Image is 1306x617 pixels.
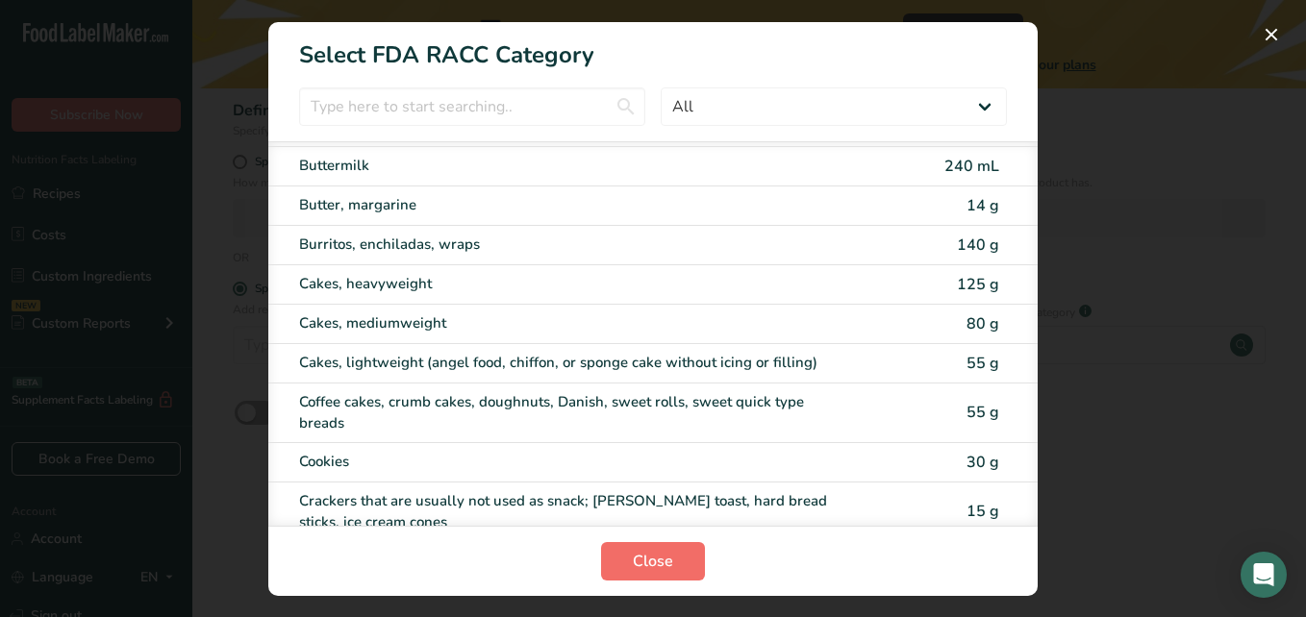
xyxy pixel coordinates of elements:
div: Cookies [299,451,845,473]
div: Coffee cakes, crumb cakes, doughnuts, Danish, sweet rolls, sweet quick type breads [299,391,845,434]
div: Buttermilk [299,155,845,177]
h1: Select FDA RACC Category [268,22,1038,72]
div: Butter, margarine [299,194,845,216]
button: Close [601,542,705,580]
span: 30 g [967,452,999,473]
span: 125 g [957,274,999,295]
input: Type here to start searching.. [299,87,645,126]
div: Open Intercom Messenger [1241,552,1287,598]
div: Cakes, mediumweight [299,312,845,334]
span: 240 mL [944,156,999,177]
div: Cakes, heavyweight [299,273,845,295]
span: 55 g [967,402,999,423]
div: Burritos, enchiladas, wraps [299,234,845,256]
div: Cakes, lightweight (angel food, chiffon, or sponge cake without icing or filling) [299,352,845,374]
span: Close [633,550,673,573]
span: 55 g [967,353,999,374]
div: Crackers that are usually not used as snack; [PERSON_NAME] toast, hard bread sticks, ice cream cones [299,490,845,533]
span: 15 g [967,501,999,522]
span: 14 g [967,195,999,216]
span: 140 g [957,234,999,256]
span: 80 g [967,313,999,334]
